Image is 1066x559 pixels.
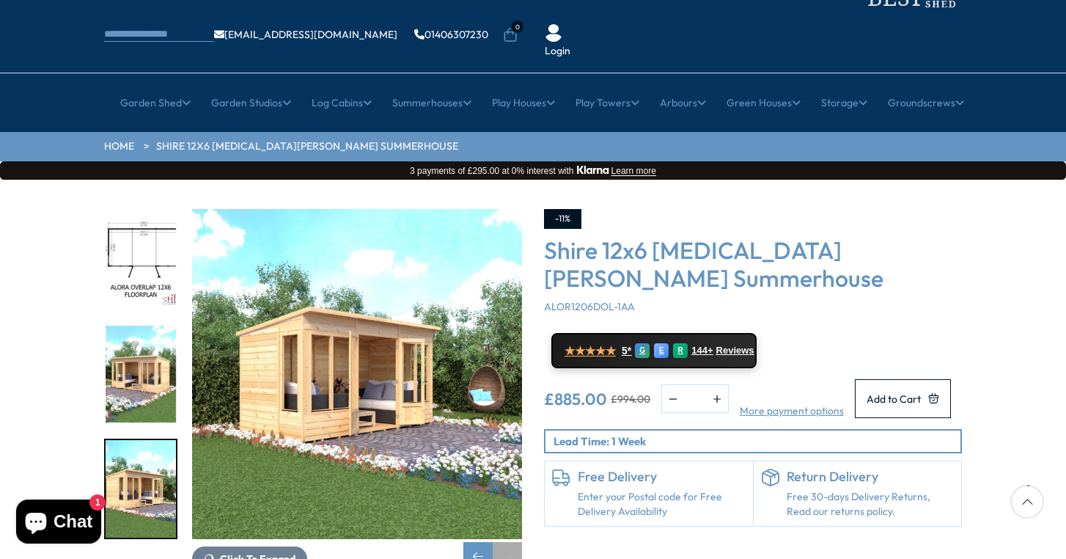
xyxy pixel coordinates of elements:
img: AloraOverlap12x6FLOORPLAN_200x200.jpg [106,211,176,308]
img: Alora12x6_GARDEN_LH_life_200x200.jpg [106,440,176,538]
a: Play Towers [576,84,639,121]
span: Add to Cart [867,394,921,404]
div: -11% [544,209,581,229]
del: £994.00 [611,394,650,404]
a: Groundscrews [888,84,964,121]
img: Alora12x6_GARDEN_RH_200x200.jpg [106,326,176,423]
h6: Return Delivery [787,469,955,485]
img: User Icon [545,24,562,42]
span: Reviews [716,345,754,357]
ins: £885.00 [544,391,607,407]
div: G [635,343,650,358]
a: Arbours [660,84,706,121]
a: Summerhouses [392,84,471,121]
h6: Free Delivery [578,469,746,485]
div: 7 / 9 [104,209,177,310]
a: Green Houses [727,84,801,121]
a: Storage [821,84,867,121]
span: ★★★★★ [565,344,616,358]
span: 144+ [691,345,713,357]
div: E [654,343,669,358]
a: Enter your Postal code for Free Delivery Availability [578,490,746,519]
a: Login [545,44,570,59]
a: Garden Shed [120,84,191,121]
p: Lead Time: 1 Week [554,434,960,449]
a: Shire 12x6 [MEDICAL_DATA][PERSON_NAME] Summerhouse [156,139,458,154]
a: [EMAIL_ADDRESS][DOMAIN_NAME] [214,29,397,40]
h3: Shire 12x6 [MEDICAL_DATA][PERSON_NAME] Summerhouse [544,236,962,293]
a: 01406307230 [414,29,488,40]
img: Shire 12x6 Alora Pent Summerhouse [192,209,522,539]
p: Free 30-days Delivery Returns, Read our returns policy. [787,490,955,519]
a: ★★★★★ 5* G E R 144+ Reviews [551,333,757,368]
a: HOME [104,139,134,154]
a: More payment options [740,404,844,419]
span: ALOR1206DOL-1AA [544,300,635,313]
div: 8 / 9 [104,324,177,425]
a: Garden Studios [211,84,291,121]
inbox-online-store-chat: Shopify online store chat [12,500,106,547]
span: 0 [511,21,523,33]
div: 9 / 9 [104,439,177,539]
a: Log Cabins [312,84,372,121]
button: Add to Cart [855,379,951,418]
a: 0 [503,28,518,43]
a: Play Houses [492,84,555,121]
div: R [673,343,688,358]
